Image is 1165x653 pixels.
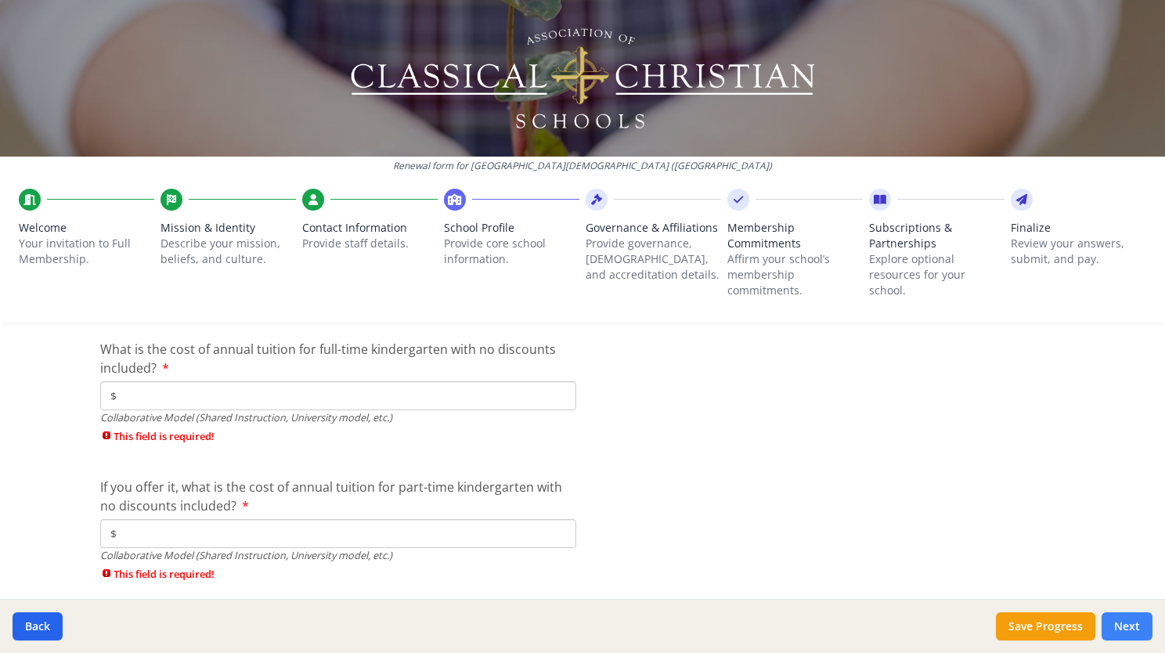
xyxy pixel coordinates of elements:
span: What is the cost of annual tuition for full-time kindergarten with no discounts included? [100,341,556,377]
p: Your invitation to Full Membership. [19,236,154,267]
p: Explore optional resources for your school. [869,251,1004,298]
p: Provide core school information. [444,236,579,267]
span: This field is required! [100,429,576,444]
span: Welcome [19,220,154,236]
span: Finalize [1011,220,1146,236]
span: Contact Information [302,220,438,236]
p: Affirm your school’s membership commitments. [727,251,863,298]
div: Collaborative Model (Shared Instruction, University model, etc.) [100,548,576,563]
button: Back [13,612,63,640]
button: Save Progress [996,612,1095,640]
span: Mission & Identity [161,220,296,236]
span: This field is required! [100,567,576,582]
span: Governance & Affiliations [586,220,721,236]
div: Collaborative Model (Shared Instruction, University model, etc.) [100,410,576,425]
p: Review your answers, submit, and pay. [1011,236,1146,267]
p: Describe your mission, beliefs, and culture. [161,236,296,267]
span: Subscriptions & Partnerships [869,220,1004,251]
p: Provide staff details. [302,236,438,251]
p: Provide governance, [DEMOGRAPHIC_DATA], and accreditation details. [586,236,721,283]
img: Logo [348,23,817,133]
span: School Profile [444,220,579,236]
button: Next [1102,612,1152,640]
span: Membership Commitments [727,220,863,251]
span: If you offer it, what is the cost of annual tuition for part-time kindergarten with no discounts ... [100,478,562,514]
